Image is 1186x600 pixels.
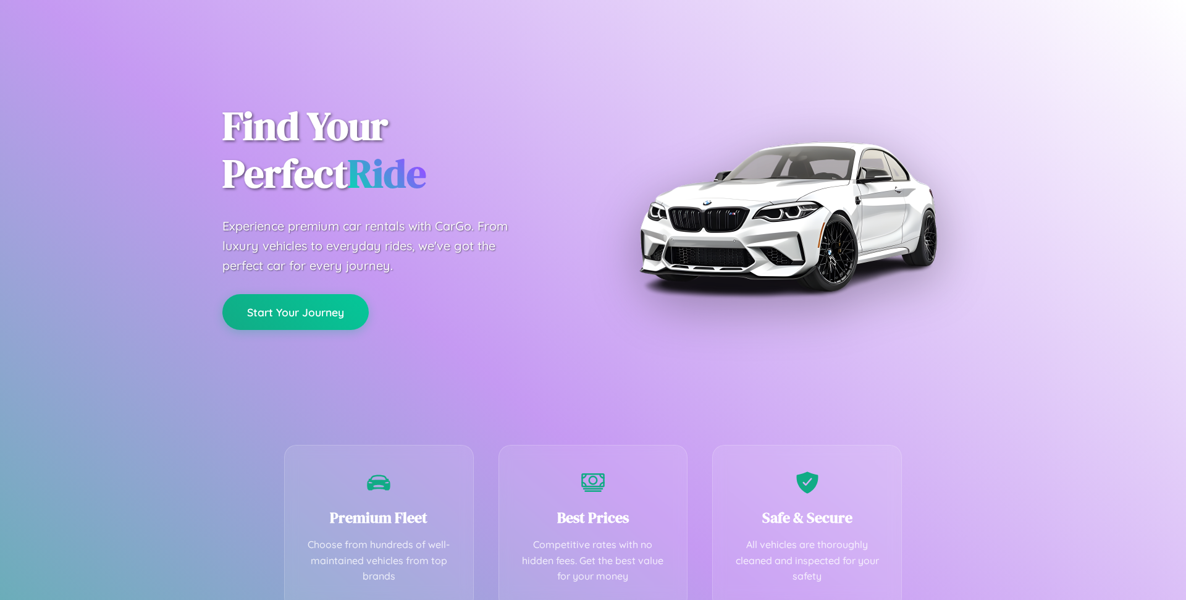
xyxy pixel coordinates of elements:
img: Premium BMW car rental vehicle [633,62,942,371]
h1: Find Your Perfect [222,103,574,198]
button: Start Your Journey [222,294,369,330]
span: Ride [348,146,426,200]
p: All vehicles are thoroughly cleaned and inspected for your safety [731,537,883,585]
h3: Best Prices [518,507,669,528]
p: Competitive rates with no hidden fees. Get the best value for your money [518,537,669,585]
p: Experience premium car rentals with CarGo. From luxury vehicles to everyday rides, we've got the ... [222,216,531,276]
p: Choose from hundreds of well-maintained vehicles from top brands [303,537,455,585]
h3: Safe & Secure [731,507,883,528]
h3: Premium Fleet [303,507,455,528]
